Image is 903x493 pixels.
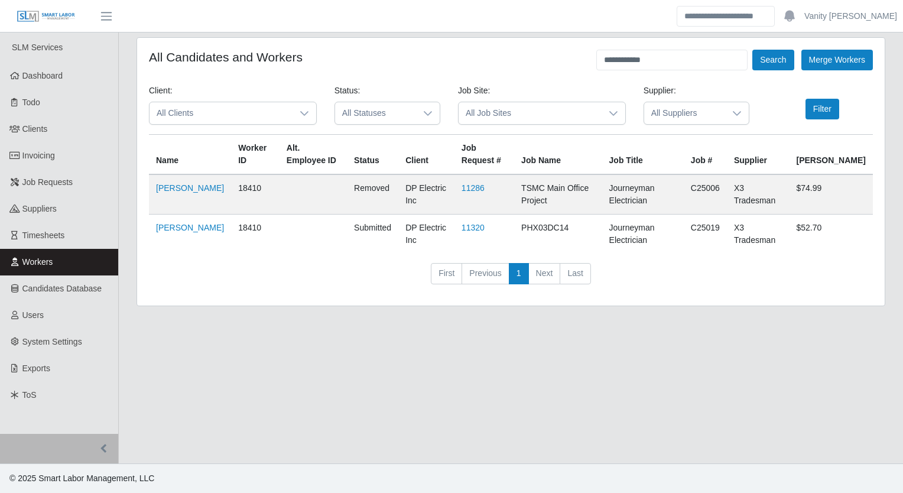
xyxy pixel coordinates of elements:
th: Alt. Employee ID [280,135,347,175]
label: Job Site: [458,85,490,97]
th: Supplier [727,135,790,175]
button: Filter [805,99,839,119]
label: Status: [334,85,360,97]
span: Users [22,310,44,320]
span: Exports [22,364,50,373]
td: removed [347,174,398,215]
td: $52.70 [789,215,873,254]
td: X3 Tradesman [727,215,790,254]
td: DP Electric Inc [398,215,454,254]
th: [PERSON_NAME] [789,135,873,175]
th: Name [149,135,231,175]
span: All Suppliers [644,102,725,124]
span: Workers [22,257,53,267]
td: C25019 [684,215,727,254]
td: submitted [347,215,398,254]
a: 11286 [462,183,485,193]
td: DP Electric Inc [398,174,454,215]
label: Supplier: [644,85,676,97]
span: ToS [22,390,37,400]
span: System Settings [22,337,82,346]
th: Job Request # [454,135,514,175]
td: 18410 [231,174,280,215]
input: Search [677,6,775,27]
a: [PERSON_NAME] [156,183,224,193]
span: All Clients [150,102,293,124]
span: © 2025 Smart Labor Management, LLC [9,473,154,483]
nav: pagination [149,263,873,294]
td: C25006 [684,174,727,215]
th: Client [398,135,454,175]
td: Journeyman Electrician [602,174,684,215]
th: Job Title [602,135,684,175]
th: Status [347,135,398,175]
span: Candidates Database [22,284,102,293]
a: 11320 [462,223,485,232]
span: Timesheets [22,231,65,240]
h4: All Candidates and Workers [149,50,303,64]
th: Job Name [514,135,602,175]
th: Worker ID [231,135,280,175]
a: 1 [509,263,529,284]
img: SLM Logo [17,10,76,23]
button: Merge Workers [801,50,873,70]
button: Search [752,50,794,70]
td: X3 Tradesman [727,174,790,215]
span: SLM Services [12,43,63,52]
td: $74.99 [789,174,873,215]
span: Job Requests [22,177,73,187]
td: 18410 [231,215,280,254]
a: Vanity [PERSON_NAME] [804,10,897,22]
td: TSMC Main Office Project [514,174,602,215]
th: Job # [684,135,727,175]
span: Suppliers [22,204,57,213]
td: Journeyman Electrician [602,215,684,254]
span: All Job Sites [459,102,602,124]
span: Todo [22,98,40,107]
span: All Statuses [335,102,416,124]
span: Clients [22,124,48,134]
span: Dashboard [22,71,63,80]
a: [PERSON_NAME] [156,223,224,232]
label: Client: [149,85,173,97]
span: Invoicing [22,151,55,160]
td: PHX03DC14 [514,215,602,254]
